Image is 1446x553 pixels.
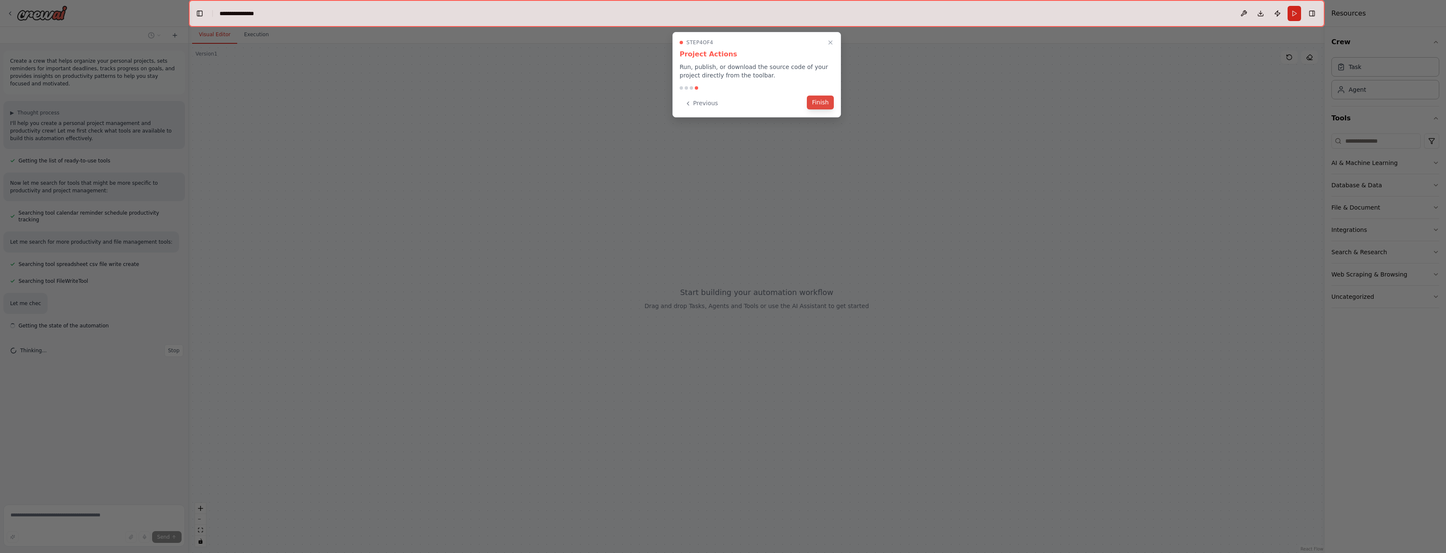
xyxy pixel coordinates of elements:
[686,39,713,46] span: Step 4 of 4
[680,96,723,110] button: Previous
[807,96,834,109] button: Finish
[194,8,206,19] button: Hide left sidebar
[680,63,834,80] p: Run, publish, or download the source code of your project directly from the toolbar.
[680,49,834,59] h3: Project Actions
[825,37,835,48] button: Close walkthrough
